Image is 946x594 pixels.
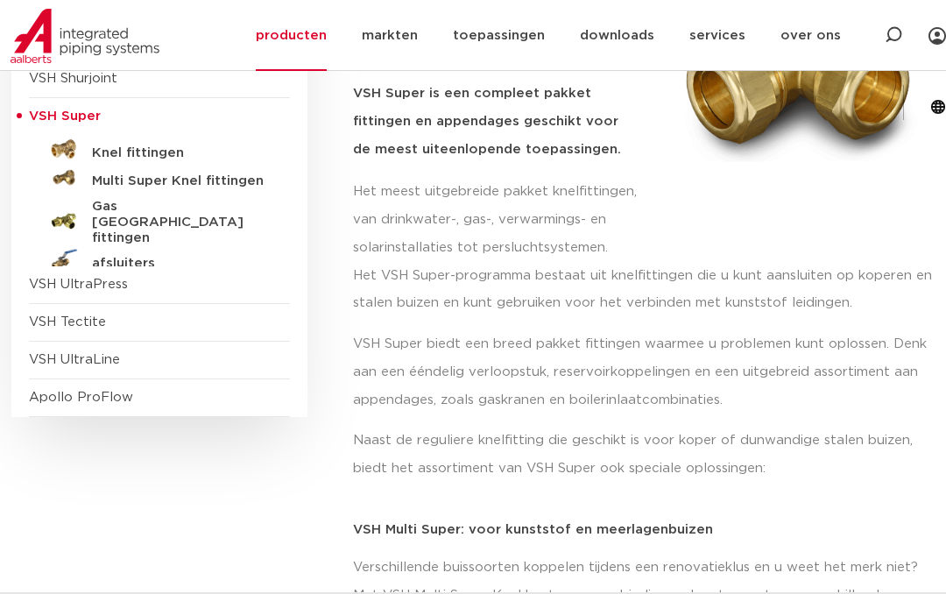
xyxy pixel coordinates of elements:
a: VSH Tectite [29,315,106,329]
p: Het VSH Super-programma bestaat uit knelfittingen die u kunt aansluiten op koperen en stalen buiz... [353,262,935,318]
p: Het meest uitgebreide pakket knelfittingen, van drinkwater-, gas-, verwarmings- en solarinstallat... [353,178,639,262]
p: VSH Multi Super: voor kunststof en meerlagenbuizen [353,523,935,536]
a: Knel fittingen [29,136,290,164]
h5: Multi Super Knel fittingen [92,173,265,189]
a: Multi Super Knel fittingen [29,164,290,192]
a: afsluiters [29,246,290,274]
h5: Gas [GEOGRAPHIC_DATA] fittingen [92,199,265,246]
p: VSH Super biedt een breed pakket fittingen waarmee u problemen kunt oplossen. Denk aan een ééndel... [353,330,935,414]
a: VSH UltraLine [29,353,120,366]
a: Apollo ProFlow [29,391,133,404]
h5: Knel fittingen [92,145,265,161]
p: Naast de reguliere knelfitting die geschikt is voor koper of dunwandige stalen buizen, biedt het ... [353,427,935,483]
a: VSH UltraPress [29,278,128,291]
h5: afsluiters [92,256,265,272]
a: Gas [GEOGRAPHIC_DATA] fittingen [29,192,290,246]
